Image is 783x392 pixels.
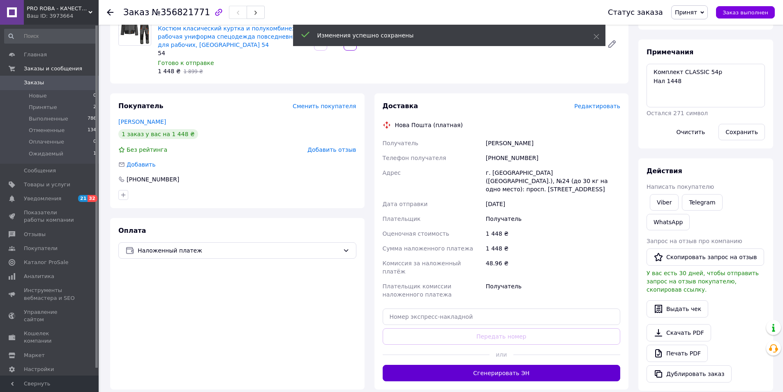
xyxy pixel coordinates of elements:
[383,308,621,325] input: Номер экспресс-накладной
[4,29,97,44] input: Поиск
[647,365,732,383] button: Дублировать заказ
[24,287,76,302] span: Инструменты вебмастера и SEO
[675,9,697,16] span: Принят
[574,103,620,109] span: Редактировать
[127,161,155,168] span: Добавить
[118,118,166,125] a: [PERSON_NAME]
[29,150,63,158] span: Ожидаемый
[647,167,682,175] span: Действия
[93,150,96,158] span: 1
[484,151,622,165] div: [PHONE_NUMBER]
[647,183,714,190] span: Написать покупателю
[158,25,304,48] a: Костюм класический куртка и полукомбинезон, рабочая униформа спецодежда повседневная для рабочих,...
[27,5,88,12] span: PRO ROBA - КАЧЕСТВЕННАЯ РАБОЧАЯ ОДЕЖДА И ОБУВЬ ЗАЛОГ ВАШЕГО КОМФОРТА И БЕЗОПАСНОСТИ НА РАБОЧЕМ МЕСТ
[484,279,622,302] div: Получатель
[484,136,622,151] div: [PERSON_NAME]
[158,49,307,57] div: 54
[24,259,68,266] span: Каталог ProSale
[647,110,708,116] span: Остался 271 символ
[383,169,401,176] span: Адрес
[138,246,340,255] span: Наложенный платеж
[127,146,167,153] span: Без рейтинга
[484,197,622,211] div: [DATE]
[118,129,198,139] div: 1 заказ у вас на 1 448 ₴
[383,140,418,146] span: Получатель
[383,245,473,252] span: Сумма наложенного платежа
[383,260,461,275] span: Комиссия за наложенный платёж
[383,155,446,161] span: Телефон получателя
[647,248,764,266] button: Скопировать запрос на отзыв
[123,7,149,17] span: Заказ
[24,352,45,359] span: Маркет
[183,69,203,74] span: 1 899 ₴
[158,68,180,74] span: 1 448 ₴
[647,64,765,107] textarea: Комплект CLASSIC 54p Нал 1448
[27,12,99,20] div: Ваш ID: 3973664
[24,366,54,373] span: Настройки
[24,79,44,86] span: Заказы
[24,308,76,323] span: Управление сайтом
[119,13,151,45] img: Костюм класический куртка и полукомбинезон, рабочая униформа спецодежда повседневная для рабочих,...
[650,194,679,211] a: Viber
[126,175,180,183] div: [PHONE_NUMBER]
[647,324,711,341] a: Скачать PDF
[383,102,418,110] span: Доставка
[24,330,76,345] span: Кошелек компании
[118,227,146,234] span: Оплата
[24,209,76,224] span: Показатели работы компании
[29,104,57,111] span: Принятые
[78,195,88,202] span: 21
[24,65,82,72] span: Заказы и сообщения
[484,241,622,256] div: 1 448 ₴
[393,121,465,129] div: Нова Пошта (платная)
[93,92,96,100] span: 0
[93,104,96,111] span: 2
[24,245,58,252] span: Покупатели
[647,270,759,293] span: У вас есть 30 дней, чтобы отправить запрос на отзыв покупателю, скопировав ссылку.
[490,350,513,359] span: или
[24,51,47,58] span: Главная
[29,92,47,100] span: Новые
[118,102,163,110] span: Покупатель
[88,115,96,123] span: 786
[723,9,768,16] span: Заказ выполнен
[317,31,573,39] div: Изменения успешно сохранены
[24,231,46,238] span: Отзывы
[29,127,65,134] span: Отмененные
[484,226,622,241] div: 1 448 ₴
[307,146,356,153] span: Добавить отзыв
[647,300,708,318] button: Выдать чек
[383,230,450,237] span: Оценочная стоимость
[484,256,622,279] div: 48.96 ₴
[383,365,621,381] button: Сгенерировать ЭН
[383,216,421,222] span: Плательщик
[24,181,70,188] span: Товары и услуги
[484,211,622,226] div: Получатель
[24,195,61,202] span: Уведомления
[158,60,214,66] span: Готово к отправке
[383,201,428,207] span: Дата отправки
[670,124,712,140] button: Очистить
[647,345,708,362] a: Печать PDF
[93,138,96,146] span: 0
[484,165,622,197] div: г. [GEOGRAPHIC_DATA] ([GEOGRAPHIC_DATA].), №24 (до 30 кг на одно место): просп. [STREET_ADDRESS]
[24,167,56,174] span: Сообщения
[29,115,68,123] span: Выполненные
[682,194,722,211] a: Telegram
[152,7,210,17] span: №356821771
[608,8,663,16] div: Статус заказа
[604,36,620,52] a: Редактировать
[647,238,742,244] span: Запрос на отзыв про компанию
[383,283,452,298] span: Плательщик комиссии наложенного платежа
[107,8,113,16] div: Вернуться назад
[716,6,775,19] button: Заказ выполнен
[647,48,693,56] span: Примечания
[88,127,96,134] span: 134
[718,124,765,140] button: Сохранить
[24,273,54,280] span: Аналитика
[88,195,97,202] span: 32
[29,138,64,146] span: Оплаченные
[293,103,356,109] span: Сменить покупателя
[647,214,690,230] a: WhatsApp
